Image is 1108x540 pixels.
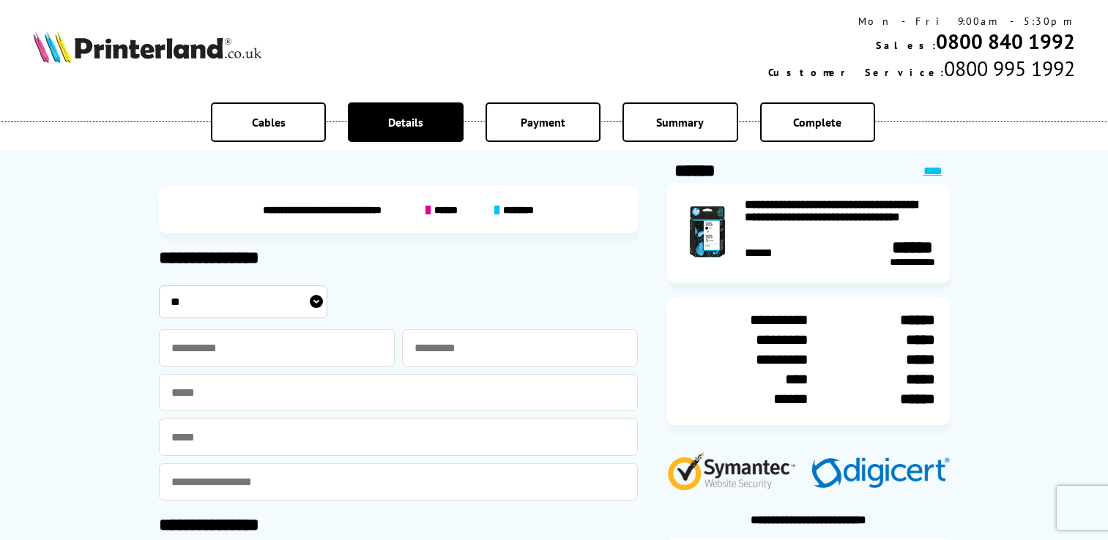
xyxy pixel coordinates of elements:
span: Sales: [876,39,936,52]
span: Complete [793,115,841,130]
span: Customer Service: [768,66,944,79]
a: 0800 840 1992 [936,28,1075,55]
span: Details [388,115,423,130]
span: Payment [521,115,565,130]
span: 0800 995 1992 [944,55,1075,82]
span: Cables [252,115,286,130]
img: Printerland Logo [33,31,261,63]
div: Mon - Fri 9:00am - 5:30pm [768,15,1075,28]
span: Summary [656,115,704,130]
